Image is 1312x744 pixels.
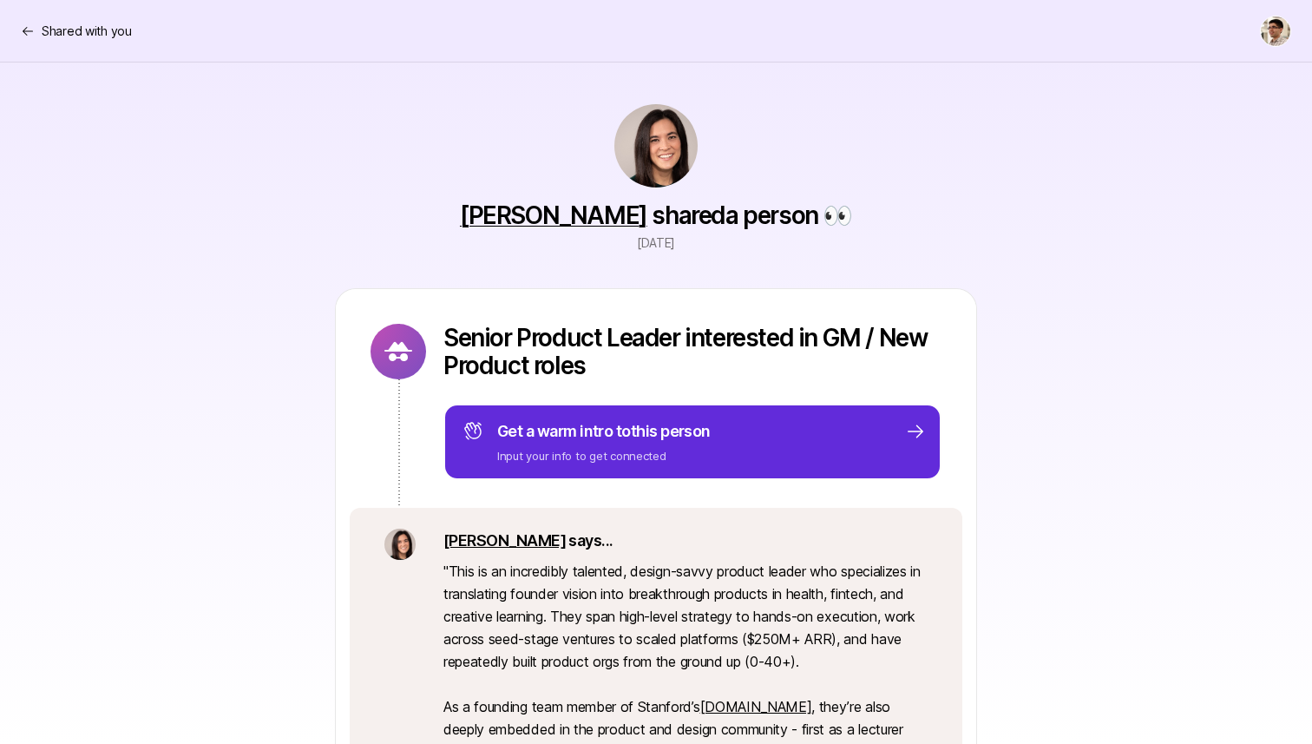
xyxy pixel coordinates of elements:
[1261,16,1290,46] img: Kunal Bhatia
[443,324,941,379] p: Senior Product Leader interested in GM / New Product roles
[1260,16,1291,47] button: Kunal Bhatia
[700,698,812,715] a: [DOMAIN_NAME]
[614,104,698,188] img: 71d7b91d_d7cb_43b4_a7ea_a9b2f2cc6e03.jpg
[497,419,711,444] p: Get a warm intro
[384,529,416,560] img: 71d7b91d_d7cb_43b4_a7ea_a9b2f2cc6e03.jpg
[460,201,852,229] p: shared a person 👀
[616,422,711,440] span: to this person
[443,531,566,550] a: [PERSON_NAME]
[497,447,711,464] p: Input your info to get connected
[637,233,675,253] p: [DATE]
[42,21,132,42] p: Shared with you
[460,201,647,230] a: [PERSON_NAME]
[443,529,928,553] p: says...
